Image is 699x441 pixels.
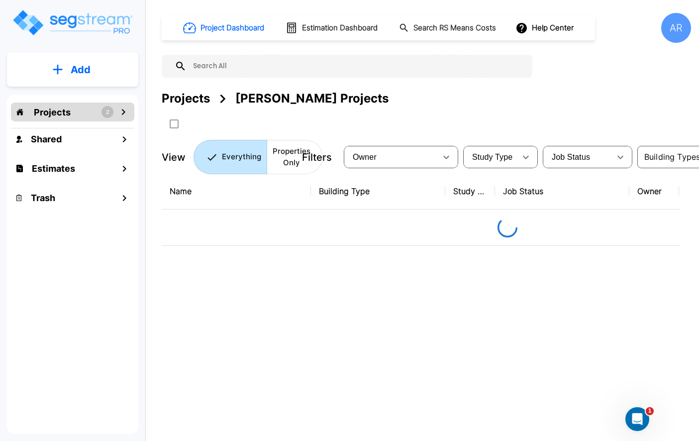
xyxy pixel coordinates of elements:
[629,173,679,210] th: Owner
[267,140,323,174] button: Properties Only
[646,407,654,415] span: 1
[311,173,445,210] th: Building Type
[194,140,323,174] div: Platform
[235,90,389,108] div: [PERSON_NAME] Projects
[7,55,138,84] button: Add
[472,153,512,161] span: Study Type
[625,407,649,431] iframe: Intercom live chat
[71,62,91,77] p: Add
[545,143,610,171] div: Select
[445,173,495,210] th: Study Type
[273,146,310,168] p: Properties Only
[282,17,383,38] button: Estimation Dashboard
[187,55,527,78] input: Search All
[302,22,378,34] h1: Estimation Dashboard
[31,132,62,146] h1: Shared
[346,143,436,171] div: Select
[106,108,109,116] p: 2
[11,8,133,37] img: Logo
[32,162,75,175] h1: Estimates
[162,90,210,108] div: Projects
[465,143,516,171] div: Select
[495,173,629,210] th: Job Status
[194,140,267,174] button: Everything
[162,150,186,165] p: View
[513,18,578,37] button: Help Center
[661,13,691,43] div: AR
[552,153,590,161] span: Job Status
[162,173,311,210] th: Name
[353,153,377,161] span: Owner
[164,114,184,134] button: SelectAll
[34,106,71,119] p: Projects
[31,191,55,205] h1: Trash
[200,22,264,34] h1: Project Dashboard
[179,17,270,39] button: Project Dashboard
[395,18,501,38] button: Search RS Means Costs
[413,22,496,34] h1: Search RS Means Costs
[222,151,261,163] p: Everything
